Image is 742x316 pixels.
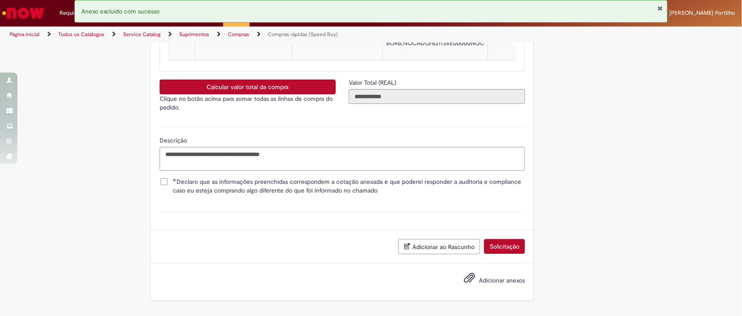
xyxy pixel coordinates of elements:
span: Obrigatório Preenchido [173,178,177,182]
button: Solicitação [484,239,525,254]
span: Anexo excluído com sucesso [81,7,160,15]
ul: Trilhas de página [7,27,488,43]
button: Calcular valor total da compra [160,80,336,94]
input: Valor Total (REAL) [349,89,525,104]
button: Adicionar anexos [461,270,477,290]
a: Suprimentos [179,31,209,38]
td: 50144224 [292,27,382,60]
label: Somente leitura - Valor Total (REAL) [349,78,398,87]
p: Clique no botão acima para somar todas as linhas de compra do pedido. [160,94,336,112]
span: [PERSON_NAME] Portilho [670,9,735,17]
a: Compras [228,31,249,38]
span: Requisições [60,9,90,17]
button: Adicionar ao Rascunho [398,239,480,254]
a: Compras rápidas (Speed Buy) [268,31,338,38]
td: GAXETA;VALV BORB;NOCADO/821136E00000NOC [382,27,488,60]
span: Descrição [160,136,189,144]
button: Fechar Notificação [657,5,663,12]
span: Somente leitura - Valor Total (REAL) [349,79,398,86]
td: Sim [195,27,292,60]
span: Adicionar anexos [479,276,525,284]
textarea: Descrição [160,147,525,170]
img: ServiceNow [1,4,46,22]
a: Todos os Catálogos [58,31,104,38]
td: 18 [488,27,526,60]
span: Declaro que as informações preenchidas correspondem a cotação anexada e que poderei responder a a... [173,177,525,195]
a: Página inicial [10,31,40,38]
a: Service Catalog [123,31,160,38]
